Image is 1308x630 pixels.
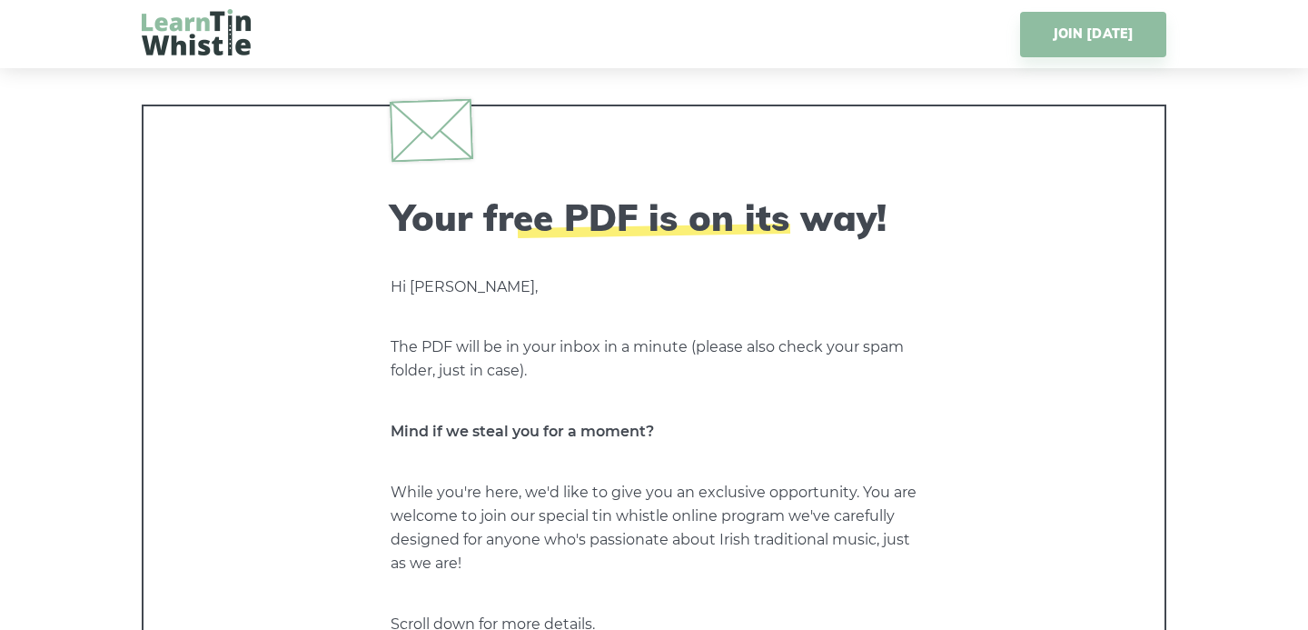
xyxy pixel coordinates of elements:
img: envelope.svg [390,98,473,162]
a: JOIN [DATE] [1020,12,1166,57]
p: The PDF will be in your inbox in a minute (please also check your spam folder, just in case). [391,335,917,383]
p: While you're here, we'd like to give you an exclusive opportunity. You are welcome to join our sp... [391,481,917,575]
h2: Your free PDF is on its way! [391,195,917,239]
strong: Mind if we steal you for a moment? [391,423,654,440]
p: Hi [PERSON_NAME], [391,275,917,299]
img: LearnTinWhistle.com [142,9,251,55]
